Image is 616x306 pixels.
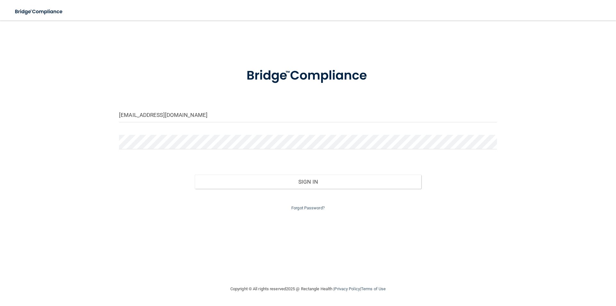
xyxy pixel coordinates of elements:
img: bridge_compliance_login_screen.278c3ca4.svg [10,5,69,18]
iframe: Drift Widget Chat Controller [505,260,608,286]
img: bridge_compliance_login_screen.278c3ca4.svg [233,59,383,92]
div: Copyright © All rights reserved 2025 @ Rectangle Health | | [191,279,425,299]
a: Forgot Password? [291,205,325,210]
input: Email [119,108,497,122]
button: Sign In [195,175,422,189]
a: Privacy Policy [334,286,360,291]
a: Terms of Use [361,286,386,291]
